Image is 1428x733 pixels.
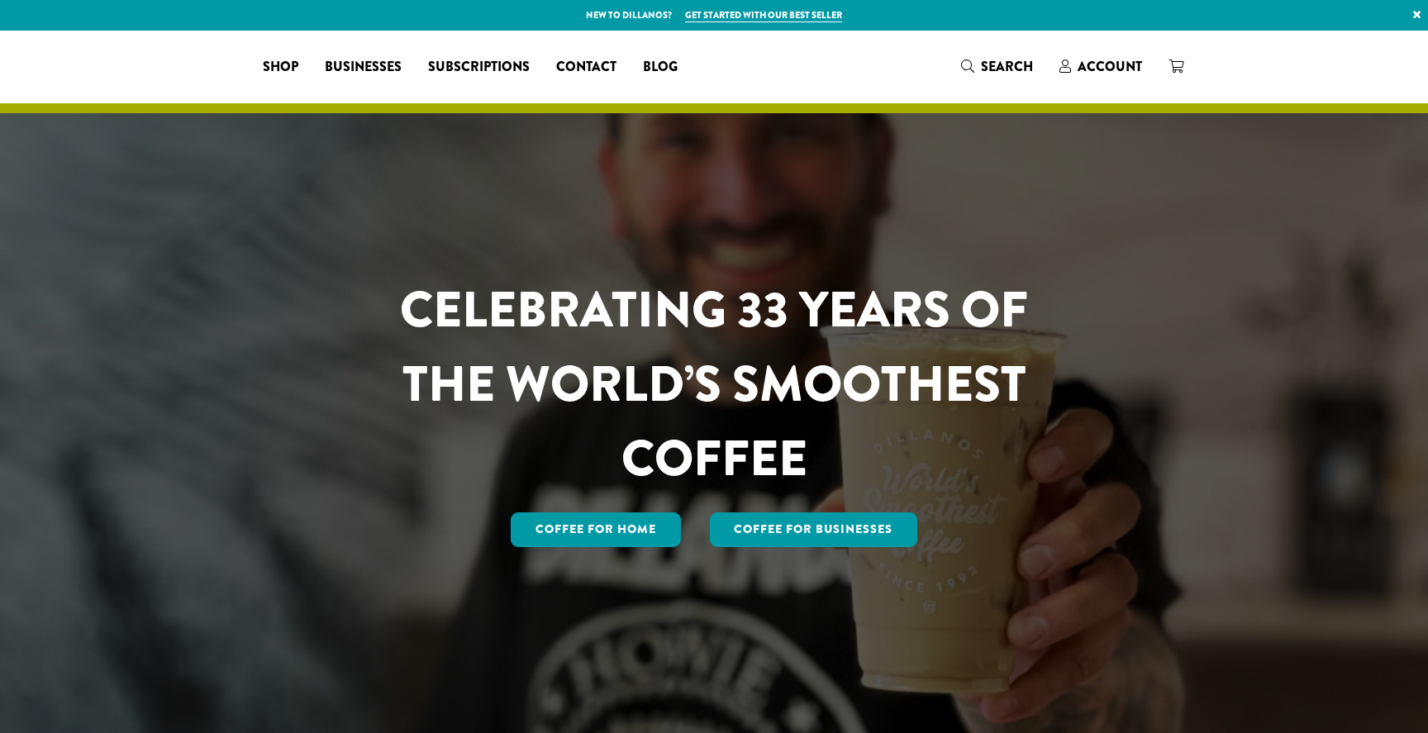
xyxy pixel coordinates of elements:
span: Businesses [325,57,402,78]
span: Contact [556,57,616,78]
span: Subscriptions [428,57,530,78]
h1: CELEBRATING 33 YEARS OF THE WORLD’S SMOOTHEST COFFEE [351,273,1077,496]
span: Shop [263,57,298,78]
span: Search [981,57,1033,76]
a: Shop [250,54,312,80]
a: Search [948,53,1046,80]
a: Coffee For Businesses [710,512,918,547]
span: Blog [643,57,678,78]
span: Account [1078,57,1142,76]
a: Get started with our best seller [685,8,842,22]
a: Coffee for Home [511,512,681,547]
